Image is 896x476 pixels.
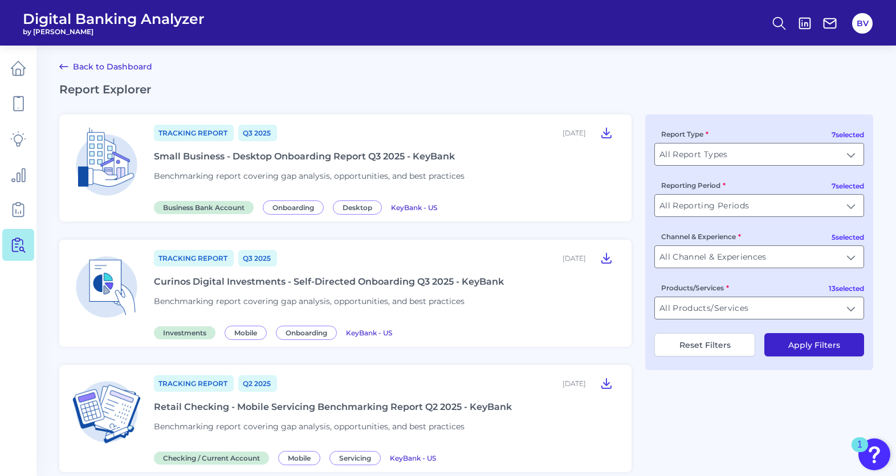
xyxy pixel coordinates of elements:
span: Desktop [333,200,382,215]
span: Digital Banking Analyzer [23,10,205,27]
a: Mobile [225,327,271,338]
a: Q2 2025 [238,375,277,392]
img: Checking / Current Account [68,374,145,450]
button: Apply Filters [764,333,864,356]
a: Onboarding [263,202,328,212]
a: Onboarding [276,327,341,338]
a: Tracking Report [154,125,234,141]
span: Benchmarking report covering gap analysis, opportunities, and best practices [154,421,465,432]
a: KeyBank - US [346,327,392,338]
span: Mobile [278,451,320,465]
a: Checking / Current Account [154,452,274,463]
a: Desktop [333,202,386,212]
span: Benchmarking report covering gap analysis, opportunities, and best practices [154,296,465,306]
a: Tracking Report [154,375,234,392]
span: Onboarding [263,200,324,215]
label: Reporting Period [661,181,726,190]
div: Curinos Digital Investments - Self-Directed Onboarding Q3 2025 - KeyBank [154,276,504,287]
label: Products/Services [661,284,729,292]
a: Mobile [278,452,325,463]
div: [DATE] [563,129,586,137]
a: Investments [154,327,220,338]
button: Open Resource Center, 1 new notification [858,438,890,470]
span: Business Bank Account [154,201,254,214]
button: Curinos Digital Investments - Self-Directed Onboarding Q3 2025 - KeyBank [595,249,618,267]
a: KeyBank - US [390,452,436,463]
span: by [PERSON_NAME] [23,27,205,36]
img: Business Bank Account [68,124,145,200]
a: Q3 2025 [238,125,277,141]
span: Mobile [225,326,267,340]
button: Reset Filters [654,333,755,356]
span: KeyBank - US [346,329,392,337]
div: [DATE] [563,254,586,262]
label: Report Type [661,130,708,138]
button: Retail Checking - Mobile Servicing Benchmarking Report Q2 2025 - KeyBank [595,374,618,392]
a: Tracking Report [154,250,234,266]
a: Business Bank Account [154,202,258,212]
a: Servicing [329,452,385,463]
button: BV [852,13,873,34]
img: Investments [68,249,145,325]
span: Servicing [329,451,381,465]
span: KeyBank - US [390,454,436,462]
span: Investments [154,326,215,339]
span: Onboarding [276,326,337,340]
a: Q3 2025 [238,250,277,266]
a: Back to Dashboard [59,60,152,73]
div: Small Business - Desktop Onboarding Report Q3 2025 - KeyBank [154,151,455,162]
div: 1 [857,445,862,459]
span: Checking / Current Account [154,452,269,465]
h2: Report Explorer [59,83,873,96]
span: KeyBank - US [391,203,437,212]
a: KeyBank - US [391,202,437,212]
button: Small Business - Desktop Onboarding Report Q3 2025 - KeyBank [595,124,618,142]
label: Channel & Experience [661,232,741,241]
div: [DATE] [563,379,586,388]
div: Retail Checking - Mobile Servicing Benchmarking Report Q2 2025 - KeyBank [154,401,512,412]
span: Benchmarking report covering gap analysis, opportunities, and best practices [154,171,465,181]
